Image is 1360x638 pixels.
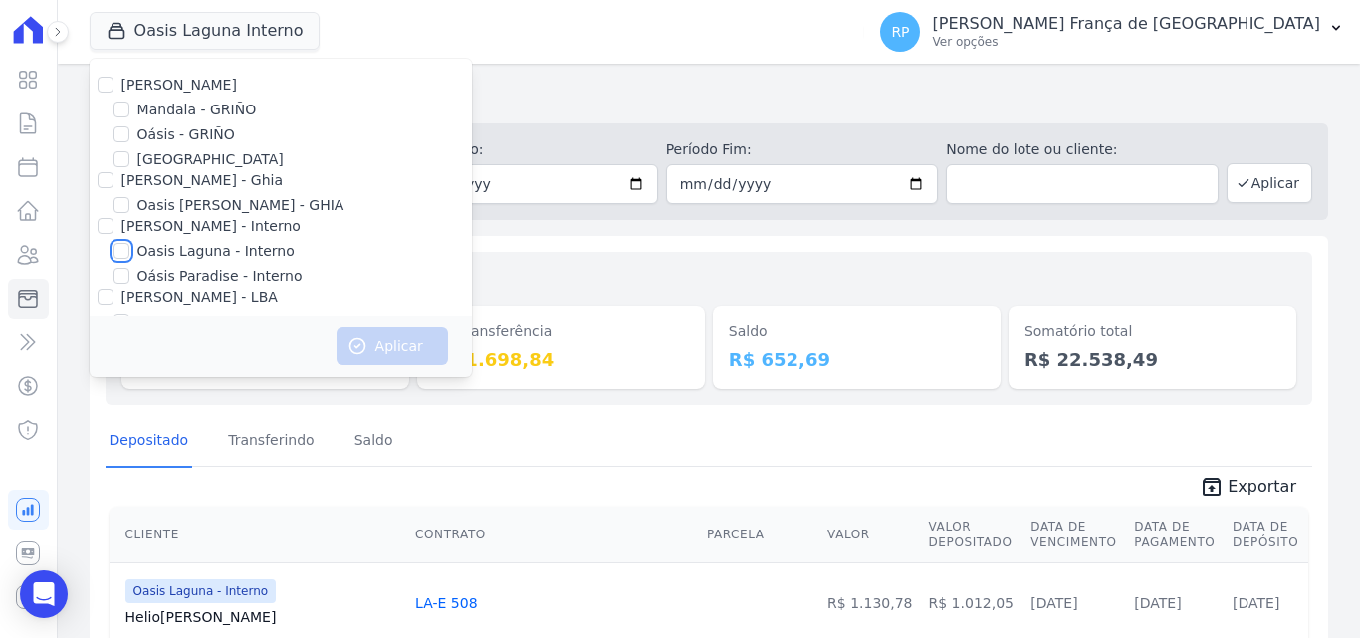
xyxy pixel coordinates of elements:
th: Cliente [110,507,407,563]
label: Oasis Laguna - LBA [137,312,272,332]
p: Ver opções [932,34,1320,50]
dt: Em transferência [433,321,689,342]
th: Valor Depositado [921,507,1023,563]
th: Parcela [699,507,819,563]
label: Oasis Laguna - Interno [137,241,295,262]
a: Saldo [350,416,397,468]
label: Nome do lote ou cliente: [946,139,1219,160]
dt: Somatório total [1024,321,1280,342]
label: [PERSON_NAME] [121,77,237,93]
dd: R$ 1.698,84 [433,346,689,373]
label: [PERSON_NAME] - Interno [121,218,301,234]
th: Data de Pagamento [1126,507,1225,563]
button: Aplicar [337,327,448,365]
label: Mandala - GRIÑO [137,100,257,120]
dd: R$ 652,69 [729,346,985,373]
button: Aplicar [1227,163,1312,203]
label: Oásis - GRIÑO [137,124,235,145]
th: Data de Depósito [1225,507,1308,563]
label: Oasis [PERSON_NAME] - GHIA [137,195,344,216]
a: LA-E 508 [415,595,477,611]
a: Depositado [106,416,193,468]
span: RP [891,25,909,39]
span: Exportar [1228,475,1296,499]
span: Oasis Laguna - Interno [125,579,277,603]
label: Período Fim: [666,139,939,160]
div: Open Intercom Messenger [20,570,68,618]
button: Oasis Laguna Interno [90,12,321,50]
a: Transferindo [224,416,319,468]
label: [GEOGRAPHIC_DATA] [137,149,284,170]
label: [PERSON_NAME] - Ghia [121,172,283,188]
th: Valor [819,507,920,563]
dd: R$ 22.538,49 [1024,346,1280,373]
a: Helio[PERSON_NAME] [125,607,399,627]
a: [DATE] [1030,595,1077,611]
p: [PERSON_NAME] França de [GEOGRAPHIC_DATA] [932,14,1320,34]
label: Período Inicío: [385,139,658,160]
a: [DATE] [1134,595,1181,611]
button: RP [PERSON_NAME] França de [GEOGRAPHIC_DATA] Ver opções [864,4,1360,60]
th: Contrato [407,507,699,563]
label: Oásis Paradise - Interno [137,266,303,287]
i: unarchive [1200,475,1224,499]
a: unarchive Exportar [1184,475,1312,503]
h2: Minha Carteira [90,80,1328,115]
th: Data de Vencimento [1022,507,1126,563]
label: [PERSON_NAME] - LBA [121,289,278,305]
a: [DATE] [1233,595,1279,611]
dt: Saldo [729,321,985,342]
